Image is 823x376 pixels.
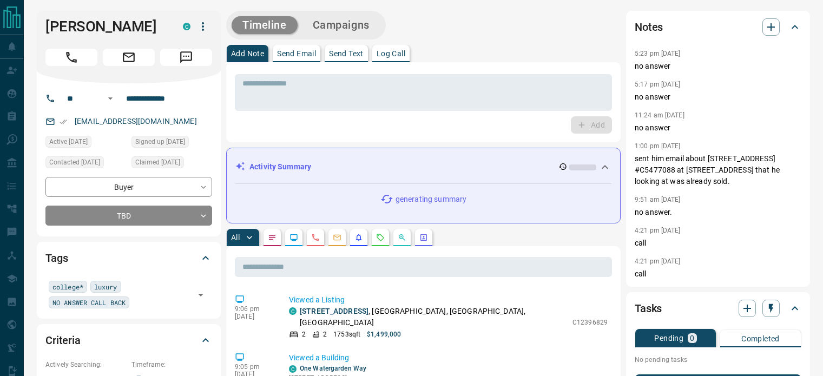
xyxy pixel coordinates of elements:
div: condos.ca [183,23,190,30]
p: 4:21 pm [DATE] [635,258,681,265]
svg: Opportunities [398,233,406,242]
div: Thu Sep 25 2025 [131,156,212,171]
h2: Notes [635,18,663,36]
div: Buyer [45,177,212,197]
p: 1:00 pm [DATE] [635,142,681,150]
button: Timeline [232,16,298,34]
p: Send Email [277,50,316,57]
div: Criteria [45,327,212,353]
span: NO ANSWER CALL BACK [52,297,126,308]
button: Open [193,287,208,302]
h2: Tags [45,249,68,267]
span: Message [160,49,212,66]
p: call [635,238,801,249]
div: Thu Sep 25 2025 [131,136,212,151]
div: Tue Oct 07 2025 [45,156,126,171]
h2: Criteria [45,332,81,349]
span: Contacted [DATE] [49,157,100,168]
p: , [GEOGRAPHIC_DATA], [GEOGRAPHIC_DATA], [GEOGRAPHIC_DATA] [300,306,567,328]
p: Pending [654,334,683,342]
p: [DATE] [235,313,273,320]
p: C12396829 [572,318,608,327]
a: One Watergarden Way [300,365,366,372]
p: Viewed a Building [289,352,608,364]
p: 9:06 pm [235,305,273,313]
button: Campaigns [302,16,380,34]
div: Notes [635,14,801,40]
p: Log Call [377,50,405,57]
a: [STREET_ADDRESS] [300,307,368,315]
p: 2 [323,329,327,339]
div: Tasks [635,295,801,321]
p: Timeframe: [131,360,212,370]
div: condos.ca [289,307,297,315]
div: Tags [45,245,212,271]
p: no answer [635,122,801,134]
a: [EMAIL_ADDRESS][DOMAIN_NAME] [75,117,197,126]
p: no answer [635,61,801,72]
p: 9:05 pm [235,363,273,371]
h1: [PERSON_NAME] [45,18,167,35]
div: condos.ca [289,365,297,373]
button: Open [104,92,117,105]
p: All [231,234,240,241]
p: 5:23 pm [DATE] [635,50,681,57]
p: Activity Summary [249,161,311,173]
p: 4:21 pm [DATE] [635,227,681,234]
svg: Lead Browsing Activity [289,233,298,242]
p: 9:51 am [DATE] [635,196,681,203]
span: Call [45,49,97,66]
p: generating summary [396,194,466,205]
p: Add Note [231,50,264,57]
span: college* [52,281,83,292]
span: Claimed [DATE] [135,157,180,168]
p: sent him email about [STREET_ADDRESS] #C5477088 at [STREET_ADDRESS] that he looking at was alread... [635,153,801,187]
span: luxury [94,281,117,292]
p: 2 [302,329,306,339]
p: $1,499,000 [367,329,401,339]
span: Active [DATE] [49,136,88,147]
svg: Agent Actions [419,233,428,242]
svg: Email Verified [60,118,67,126]
div: Sat Oct 11 2025 [45,136,126,151]
p: 11:24 am [DATE] [635,111,684,119]
div: Activity Summary [235,157,611,177]
p: Actively Searching: [45,360,126,370]
svg: Notes [268,233,276,242]
span: Signed up [DATE] [135,136,185,147]
svg: Emails [333,233,341,242]
p: 5:17 pm [DATE] [635,81,681,88]
span: Email [103,49,155,66]
p: call [635,268,801,280]
svg: Calls [311,233,320,242]
p: Send Text [329,50,364,57]
div: TBD [45,206,212,226]
p: Viewed a Listing [289,294,608,306]
svg: Requests [376,233,385,242]
svg: Listing Alerts [354,233,363,242]
p: 1753 sqft [333,329,360,339]
p: no answer. [635,207,801,218]
p: No pending tasks [635,352,801,368]
h2: Tasks [635,300,662,317]
p: Completed [741,335,780,342]
p: no answer [635,91,801,103]
p: 0 [690,334,694,342]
